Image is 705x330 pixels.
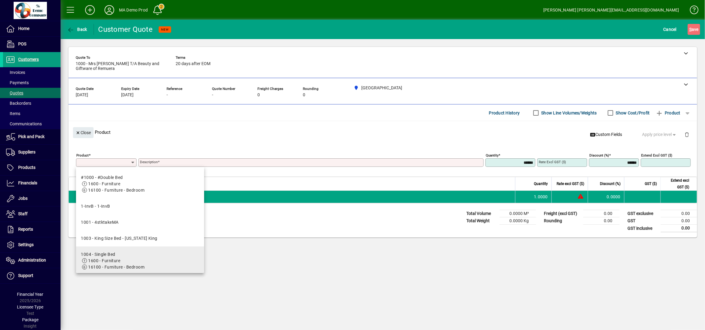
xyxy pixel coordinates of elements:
span: Support [18,273,33,278]
a: Settings [3,237,61,252]
span: Payments [6,80,29,85]
button: Delete [680,127,694,142]
span: Back [67,27,87,32]
span: POS [18,41,26,46]
a: Items [3,108,61,119]
span: Products [18,165,35,170]
div: [PERSON_NAME] [PERSON_NAME][EMAIL_ADDRESS][DOMAIN_NAME] [543,5,679,15]
td: Freight (excl GST) [541,210,583,217]
span: 20 days after EOM [176,61,210,66]
div: Customer Quote [98,25,153,34]
div: 1003 - King Size Bed - [US_STATE] King [81,235,157,242]
div: Product [68,121,697,143]
span: GST ($) [645,180,657,187]
a: Pick and Pack [3,129,61,144]
span: Administration [18,258,46,262]
td: GST inclusive [624,225,661,232]
td: GST exclusive [624,210,661,217]
button: Add [80,5,100,15]
a: Reports [3,222,61,237]
a: Suppliers [3,145,61,160]
app-page-header-button: Back [61,24,94,35]
a: Payments [3,78,61,88]
span: 0 [257,93,260,97]
td: 0.00 [661,225,697,232]
a: Financials [3,176,61,191]
a: Quotes [3,88,61,98]
span: Financials [18,180,37,185]
div: MA Demo Prod [119,5,148,15]
a: Jobs [3,191,61,206]
button: Cancel [662,24,678,35]
mat-option: 1003 - King Size Bed - California King [76,230,204,246]
span: Home [18,26,29,31]
span: Cancel [664,25,677,34]
mat-option: #1000 - #Double Bed [76,170,204,198]
span: Extend excl GST ($) [664,177,689,190]
td: 0.00 [661,217,697,225]
span: Licensee Type [17,305,44,309]
span: 16100 - Furniture - Bedroom [88,188,144,193]
span: 0 [303,93,305,97]
mat-label: Extend excl GST ($) [641,153,672,157]
span: Jobs [18,196,28,201]
span: Package [22,317,38,322]
span: Communications [6,121,42,126]
a: Home [3,21,61,36]
span: S [689,27,692,32]
td: 0.00 [661,210,697,217]
td: 0.00 [583,210,620,217]
span: Items [6,111,20,116]
span: 1000 - Mrs [PERSON_NAME] T/A Beauty and Giftware of Remuera [76,61,167,71]
a: Invoices [3,67,61,78]
span: Apply price level [642,131,677,138]
a: Communications [3,119,61,129]
div: 1-InvB - 1-InvB [81,203,110,210]
span: Suppliers [18,150,35,154]
span: NEW [161,28,169,31]
td: GST [624,217,661,225]
td: Total Weight [463,217,500,225]
span: Pick and Pack [18,134,45,139]
span: Financial Year [17,292,44,297]
span: Quotes [6,91,23,95]
td: 0.0000 Kg [500,217,536,225]
span: Invoices [6,70,25,75]
label: Show Line Volumes/Weights [540,110,597,116]
mat-label: Rate excl GST ($) [539,160,566,164]
a: Administration [3,253,61,268]
button: Product History [487,107,522,118]
span: Customers [18,57,39,62]
span: 16100 - Furniture - Bedroom [88,265,144,269]
mat-label: Discount (%) [589,153,609,157]
span: Custom Fields [590,131,622,138]
td: Total Volume [463,210,500,217]
span: - [212,93,213,97]
button: Back [65,24,89,35]
div: 1001 - 4stktakeMA [81,219,118,226]
a: Support [3,268,61,283]
span: ave [689,25,699,34]
td: 0.00 [583,217,620,225]
td: Rounding [541,217,583,225]
mat-option: 1001 - 4stktakeMA [76,214,204,230]
div: 1004 - Single Bed [81,251,144,258]
button: Profile [100,5,119,15]
app-page-header-button: Close [71,130,95,135]
span: [DATE] [121,93,134,97]
span: Rate excl GST ($) [557,180,584,187]
a: Staff [3,206,61,222]
app-page-header-button: Delete [680,132,694,137]
a: Knowledge Base [685,1,697,21]
button: Close [73,127,94,138]
span: Reports [18,227,33,232]
button: Apply price level [640,129,680,140]
span: [DATE] [76,93,88,97]
mat-option: 1004 - Single Bed [76,246,204,275]
span: - [167,93,168,97]
td: 0.0000 [588,191,624,203]
span: Staff [18,211,28,216]
button: Save [688,24,700,35]
mat-label: Quantity [486,153,498,157]
span: 1600 - Furniture [88,181,120,186]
